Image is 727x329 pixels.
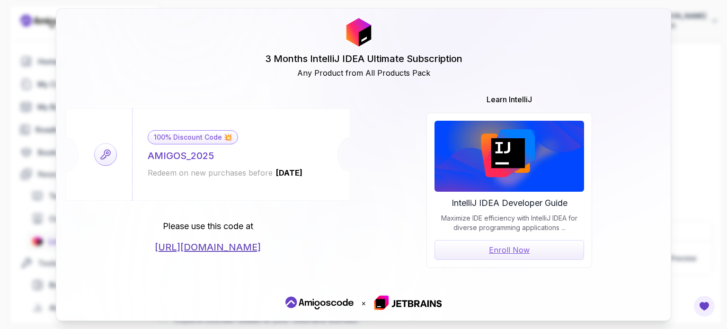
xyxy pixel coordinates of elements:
button: Open Feedback Button [693,295,716,318]
h1: Learn IntelliJ [426,94,592,105]
span: [DATE] [275,168,303,178]
div: 100% Discount Code 💥 [148,130,238,144]
div: Redeem on new purchases before [148,167,303,178]
p: × [361,297,366,309]
a: Enroll Now [434,240,584,260]
a: [URL][DOMAIN_NAME] [155,240,261,254]
img: JetBrains Logo [434,121,584,192]
h1: 3 Months IntelliJ IDEA Ultimate Subscription [265,52,462,65]
img: JetBrains Logo [345,18,373,46]
p: Maximize IDE efficiency with IntelliJ IDEA for diverse programming applications ... [434,213,584,232]
h2: IntelliJ IDEA Developer Guide [434,196,584,210]
p: Please use this code at [163,220,253,233]
div: AMIGOS_2025 [148,149,214,162]
h2: Any Product from All Products Pack [297,67,430,79]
